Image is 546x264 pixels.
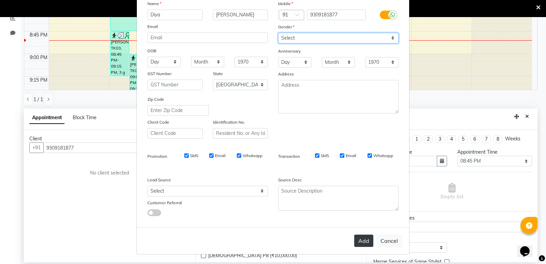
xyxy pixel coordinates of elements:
input: Email [147,32,268,43]
input: Mobile [307,10,366,20]
label: Email [346,153,356,159]
label: Lead Source [147,177,171,183]
input: GST Number [147,80,203,90]
label: DOB [147,48,156,54]
label: Promotion [147,153,167,159]
label: Transaction [278,153,300,159]
label: Name [147,1,161,7]
label: GST Number [147,71,172,77]
input: Enter Zip Code [147,105,209,116]
label: Gender [278,24,294,30]
label: Whatsapp [243,153,262,159]
input: Client Code [147,128,203,139]
button: Cancel [376,234,402,247]
label: Customer Referral [147,200,182,206]
button: Add [354,235,373,247]
label: Address [278,71,294,77]
label: Source Desc [278,177,302,183]
label: Client Code [147,119,169,125]
label: Mobile [278,1,293,7]
label: Email [215,153,226,159]
input: Last Name [213,10,268,20]
input: Resident No. or Any Id [213,128,268,139]
label: Identification No. [213,119,245,125]
label: SMS [321,153,329,159]
input: First Name [147,10,203,20]
label: State [213,71,223,77]
label: Anniversary [278,48,301,54]
label: Whatsapp [373,153,393,159]
label: SMS [190,153,198,159]
label: Zip Code [147,96,164,102]
label: Email [147,24,158,30]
